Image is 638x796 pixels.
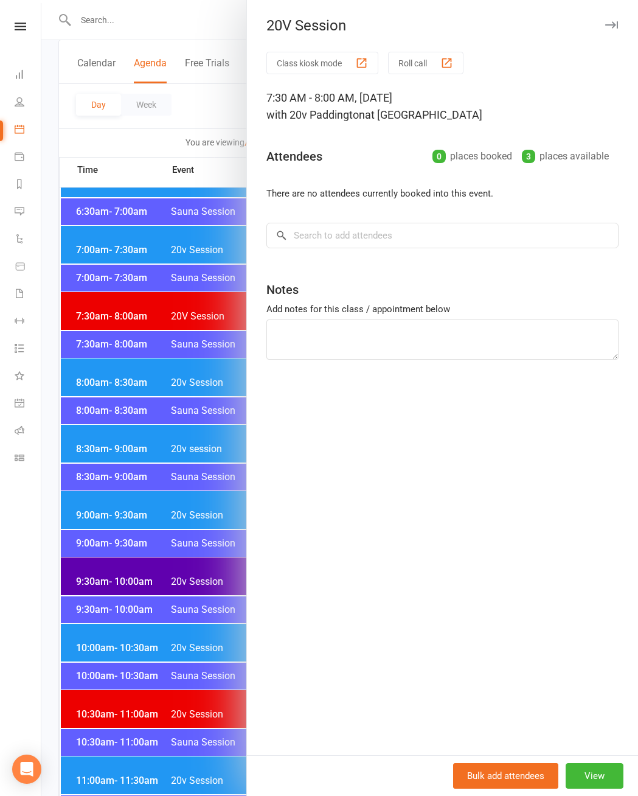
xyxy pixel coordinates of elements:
a: Dashboard [15,62,42,89]
a: Product Sales [15,254,42,281]
span: with 20v Paddington [266,108,365,121]
div: 0 [432,150,446,163]
a: Payments [15,144,42,172]
a: Calendar [15,117,42,144]
input: Search to add attendees [266,223,619,248]
div: places available [522,148,609,165]
div: 7:30 AM - 8:00 AM, [DATE] [266,89,619,124]
a: Reports [15,172,42,199]
div: Open Intercom Messenger [12,755,41,784]
button: Bulk add attendees [453,763,558,789]
button: Class kiosk mode [266,52,378,74]
div: Notes [266,281,299,298]
button: View [566,763,623,789]
div: 3 [522,150,535,163]
div: 20V Session [247,17,638,34]
a: People [15,89,42,117]
span: at [GEOGRAPHIC_DATA] [365,108,482,121]
li: There are no attendees currently booked into this event. [266,186,619,201]
div: Add notes for this class / appointment below [266,302,619,316]
div: Attendees [266,148,322,165]
a: Roll call kiosk mode [15,418,42,445]
a: What's New [15,363,42,391]
div: places booked [432,148,512,165]
button: Roll call [388,52,463,74]
a: Class kiosk mode [15,445,42,473]
a: General attendance kiosk mode [15,391,42,418]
